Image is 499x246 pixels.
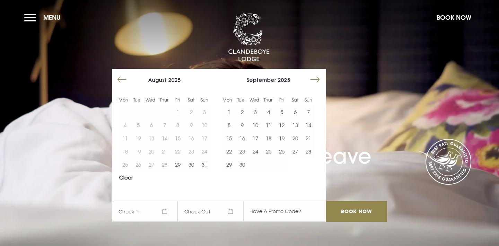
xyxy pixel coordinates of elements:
button: 16 [236,132,249,145]
button: Menu [24,10,64,25]
td: Choose Sunday, September 28, 2025 as your start date. [302,145,315,158]
td: Choose Friday, September 19, 2025 as your start date. [275,132,288,145]
button: 4 [262,105,275,118]
button: 24 [249,145,262,158]
span: August [148,77,167,83]
td: Choose Thursday, September 4, 2025 as your start date. [262,105,275,118]
button: 22 [222,145,236,158]
span: Menu [43,14,61,21]
td: Choose Tuesday, September 30, 2025 as your start date. [236,158,249,171]
button: 23 [236,145,249,158]
input: Have A Promo Code? [244,201,326,222]
button: 30 [236,158,249,171]
button: 14 [302,118,315,132]
button: 25 [262,145,275,158]
button: Move forward to switch to the next month. [308,73,322,86]
span: 2025 [168,77,181,83]
td: Choose Saturday, September 13, 2025 as your start date. [289,118,302,132]
td: Choose Friday, August 29, 2025 as your start date. [171,158,184,171]
button: 13 [289,118,302,132]
button: 27 [289,145,302,158]
td: Choose Tuesday, September 2, 2025 as your start date. [236,105,249,118]
button: 28 [302,145,315,158]
td: Choose Sunday, August 31, 2025 as your start date. [198,158,211,171]
td: Choose Monday, September 22, 2025 as your start date. [222,145,236,158]
td: Choose Saturday, August 30, 2025 as your start date. [185,158,198,171]
button: 2 [236,105,249,118]
button: 10 [249,118,262,132]
button: 17 [249,132,262,145]
td: Choose Friday, September 12, 2025 as your start date. [275,118,288,132]
td: Choose Tuesday, September 23, 2025 as your start date. [236,145,249,158]
td: Choose Saturday, September 6, 2025 as your start date. [289,105,302,118]
td: Choose Saturday, September 27, 2025 as your start date. [289,145,302,158]
button: 11 [262,118,275,132]
td: Choose Monday, September 29, 2025 as your start date. [222,158,236,171]
button: Move backward to switch to the previous month. [115,73,129,86]
td: Choose Thursday, September 18, 2025 as your start date. [262,132,275,145]
button: 19 [275,132,288,145]
td: Choose Monday, September 15, 2025 as your start date. [222,132,236,145]
td: Choose Sunday, September 7, 2025 as your start date. [302,105,315,118]
button: 3 [249,105,262,118]
button: 5 [275,105,288,118]
button: Book Now [433,10,475,25]
span: September [247,77,276,83]
button: 12 [275,118,288,132]
td: Choose Tuesday, September 16, 2025 as your start date. [236,132,249,145]
td: Choose Tuesday, September 9, 2025 as your start date. [236,118,249,132]
td: Choose Monday, September 1, 2025 as your start date. [222,105,236,118]
button: Clear [119,175,133,180]
button: 26 [275,145,288,158]
td: Choose Wednesday, September 3, 2025 as your start date. [249,105,262,118]
td: Choose Wednesday, September 17, 2025 as your start date. [249,132,262,145]
td: Choose Sunday, September 21, 2025 as your start date. [302,132,315,145]
button: 29 [171,158,184,171]
td: Choose Sunday, September 14, 2025 as your start date. [302,118,315,132]
button: 7 [302,105,315,118]
button: 30 [185,158,198,171]
button: 20 [289,132,302,145]
td: Choose Monday, September 8, 2025 as your start date. [222,118,236,132]
button: 15 [222,132,236,145]
td: Choose Friday, September 5, 2025 as your start date. [275,105,288,118]
button: 21 [302,132,315,145]
button: 6 [289,105,302,118]
td: Choose Thursday, September 25, 2025 as your start date. [262,145,275,158]
button: 1 [222,105,236,118]
span: Check In [112,201,178,222]
button: 8 [222,118,236,132]
button: 29 [222,158,236,171]
img: Clandeboye Lodge [228,14,270,62]
span: Check Out [178,201,244,222]
td: Choose Saturday, September 20, 2025 as your start date. [289,132,302,145]
button: 18 [262,132,275,145]
td: Choose Wednesday, September 10, 2025 as your start date. [249,118,262,132]
span: 2025 [278,77,290,83]
td: Choose Wednesday, September 24, 2025 as your start date. [249,145,262,158]
button: 31 [198,158,211,171]
td: Choose Friday, September 26, 2025 as your start date. [275,145,288,158]
button: 9 [236,118,249,132]
input: Book Now [326,201,387,222]
td: Choose Thursday, September 11, 2025 as your start date. [262,118,275,132]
